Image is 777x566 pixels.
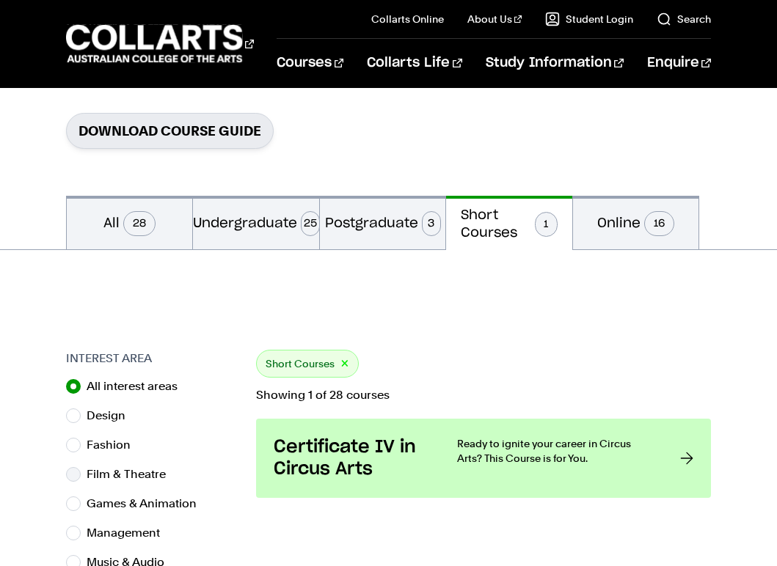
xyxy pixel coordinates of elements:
[320,196,445,249] button: Postgraduate3
[535,212,557,237] span: 1
[67,196,192,249] button: All28
[123,211,156,236] span: 28
[256,350,359,378] div: Short Courses
[467,12,522,26] a: About Us
[193,196,318,249] button: Undergraduate25
[87,493,208,514] label: Games & Animation
[446,196,572,250] button: Short Courses1
[87,405,137,426] label: Design
[340,356,349,372] button: ×
[66,113,274,149] a: Download Course Guide
[277,39,343,87] a: Courses
[371,12,444,26] a: Collarts Online
[256,419,711,498] a: Certificate IV in Circus Arts Ready to ignite your career in Circus Arts? This Course is for You.
[66,23,240,65] div: Go to homepage
[367,39,462,87] a: Collarts Life
[274,436,428,480] h3: Certificate IV in Circus Arts
[66,350,241,367] h3: Interest Area
[301,211,320,236] span: 25
[87,464,178,485] label: Film & Theatre
[256,389,711,401] p: Showing 1 of 28 courses
[422,211,441,236] span: 3
[457,436,651,466] p: Ready to ignite your career in Circus Arts? This Course is for You.
[644,211,674,236] span: 16
[87,376,189,397] label: All interest areas
[486,39,624,87] a: Study Information
[647,39,711,87] a: Enquire
[545,12,633,26] a: Student Login
[87,435,142,455] label: Fashion
[87,523,172,543] label: Management
[573,196,698,249] button: Online16
[657,12,711,26] a: Search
